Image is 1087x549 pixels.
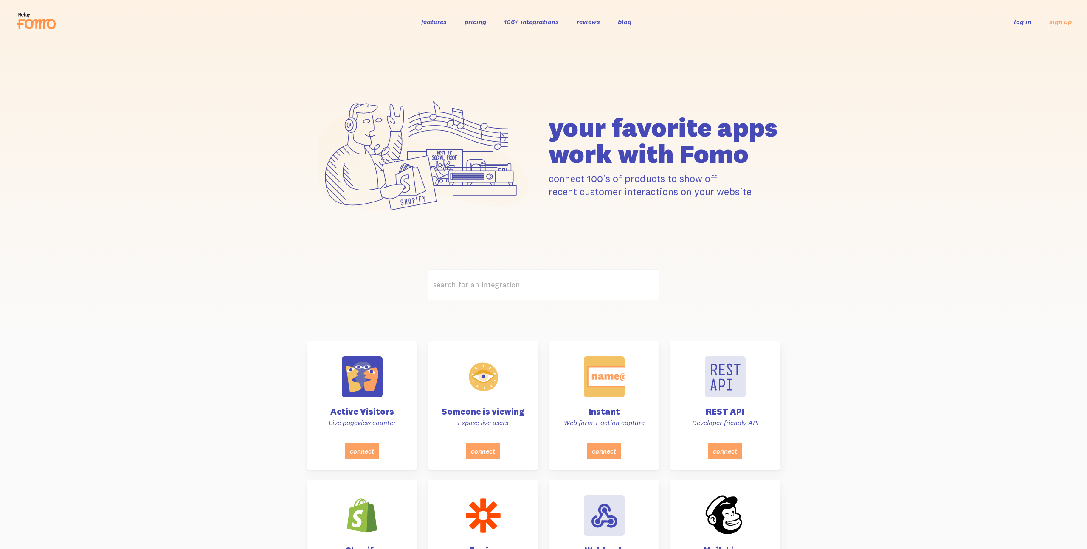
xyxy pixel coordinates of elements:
p: connect 100's of products to show off recent customer interactions on your website [549,172,780,198]
a: Active Visitors Live pageview counter connect [307,341,417,470]
a: features [421,17,447,26]
a: 106+ integrations [504,17,559,26]
p: Web form + action capture [559,418,649,427]
a: Instant Web form + action capture connect [549,341,659,470]
button: connect [345,443,379,459]
h4: REST API [680,407,770,416]
p: Live pageview counter [317,418,407,427]
a: Someone is viewing Expose live users connect [428,341,538,470]
a: log in [1014,17,1031,26]
a: REST API Developer friendly API connect [670,341,780,470]
a: blog [618,17,631,26]
h4: Instant [559,407,649,416]
h4: Active Visitors [317,407,407,416]
p: Developer friendly API [680,418,770,427]
button: connect [466,443,500,459]
button: connect [708,443,742,459]
button: connect [587,443,621,459]
a: sign up [1049,17,1072,26]
a: reviews [577,17,600,26]
h1: your favorite apps work with Fomo [549,114,780,167]
h4: Someone is viewing [438,407,528,416]
a: pricing [465,17,486,26]
p: Expose live users [438,418,528,427]
label: search for an integration [428,269,659,300]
